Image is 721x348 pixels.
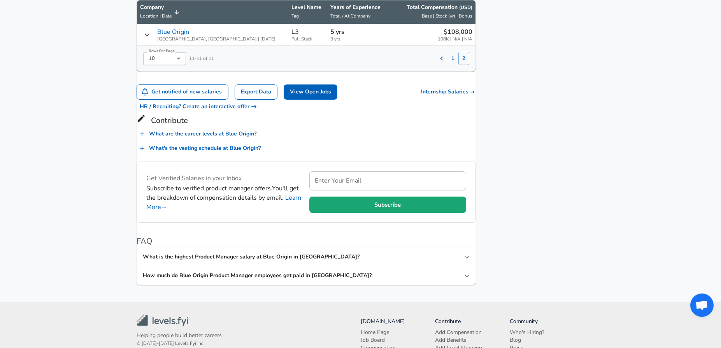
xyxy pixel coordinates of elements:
[137,340,205,346] span: © [DATE]-[DATE] Levels Fyi Inc.
[146,173,303,184] h6: Get Verified Salaries in your Inbox
[137,315,188,326] img: levels.fyi
[435,329,483,336] a: Add Compensation
[143,272,464,279] div: How much do Blue Origin Product Manager employees get paid in [GEOGRAPHIC_DATA]?
[140,102,256,112] span: HR / Recruiting? Create an interactive offer
[438,27,472,37] p: $108,000
[205,184,253,193] span: Product Manager
[361,336,386,344] a: Job Board
[330,4,384,11] p: Years of Experience
[137,114,476,127] h6: Contribute
[435,318,510,325] li: Contribute
[137,46,214,65] div: 11 - 11 of 11
[422,13,472,19] span: Base | Stock (yr) | Bonus
[510,336,522,344] a: Blog
[146,193,301,211] a: Learn More→
[149,49,175,53] label: Rows Per Page
[459,4,472,11] button: (USD)
[361,318,435,325] li: [DOMAIN_NAME]
[157,27,189,37] p: Blue Origin
[407,4,472,11] p: Total Compensation
[140,13,172,19] span: Location | Date
[330,37,384,42] span: 3 yrs
[284,84,337,100] a: View Open Jobs
[140,4,172,11] p: Company
[137,141,264,156] button: What's the vesting schedule at Blue Origin?
[435,336,468,344] a: Add Benefits
[140,4,182,21] span: CompanyLocation | Date
[137,332,222,339] p: Helping people build better careers
[291,4,324,11] p: Level Name
[690,294,714,317] div: Open chat
[291,13,299,19] span: Tag
[438,37,472,42] span: 108K | N/A | N/A
[447,52,458,65] button: 1
[137,85,228,99] button: Get notified of new salaries
[291,27,299,37] p: L3
[510,329,546,336] a: Who's Hiring?
[421,88,476,96] a: Internship Salaries
[143,52,186,65] div: 10
[291,37,324,42] span: Full Stack
[137,127,260,141] a: What are the career levels at Blue Origin?
[146,184,303,212] p: Subscribe to verified offers . You'll get the breakdown of compensation details by email.
[143,253,464,261] div: What is the highest Product Manager salary at Blue Origin in [GEOGRAPHIC_DATA]?
[137,248,476,266] div: What is the highest Product Manager salary at Blue Origin in [GEOGRAPHIC_DATA]?
[137,100,260,114] button: HR / Recruiting? Create an interactive offer
[361,329,390,336] a: Home Page
[391,4,472,21] span: Total Compensation (USD) Base | Stock (yr) | Bonus
[137,235,476,248] h4: FAQ
[330,27,384,37] p: 5 yrs
[510,318,584,325] li: Community
[157,37,275,42] span: [GEOGRAPHIC_DATA], [GEOGRAPHIC_DATA] | [DATE]
[458,52,469,65] button: 2
[235,84,277,100] a: Export Data
[330,13,370,19] span: Total / At Company
[309,197,466,213] button: Subscribe
[137,266,476,285] div: How much do Blue Origin Product Manager employees get paid in [GEOGRAPHIC_DATA]?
